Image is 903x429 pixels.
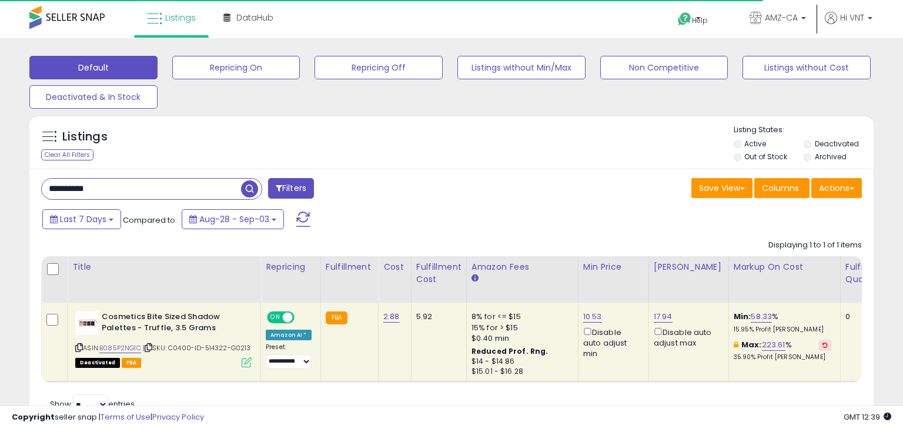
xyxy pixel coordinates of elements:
[50,398,135,410] span: Show: entries
[825,12,872,38] a: Hi VNT
[654,311,673,323] a: 17.94
[266,261,316,273] div: Repricing
[12,412,204,423] div: seller snap | |
[122,358,142,368] span: FBA
[734,125,874,136] p: Listing States:
[744,139,766,149] label: Active
[101,411,150,423] a: Terms of Use
[75,311,99,335] img: 31-jdY5GmLL._SL40_.jpg
[845,311,882,322] div: 0
[734,311,831,333] div: %
[743,56,871,79] button: Listings without Cost
[72,261,256,273] div: Title
[471,261,573,273] div: Amazon Fees
[471,357,569,367] div: $14 - $14.86
[383,261,406,273] div: Cost
[152,411,204,423] a: Privacy Policy
[600,56,728,79] button: Non Competitive
[165,12,196,24] span: Listings
[60,213,106,225] span: Last 7 Days
[266,330,312,340] div: Amazon AI *
[471,311,569,322] div: 8% for <= $15
[691,178,752,198] button: Save View
[268,178,314,199] button: Filters
[845,261,886,286] div: Fulfillable Quantity
[692,15,708,25] span: Help
[102,311,245,336] b: Cosmetics Bite Sized Shadow Palettes - Truffle, 3.5 Grams
[744,152,787,162] label: Out of Stock
[41,149,93,160] div: Clear All Filters
[751,311,772,323] a: 58.33
[668,3,731,38] a: Help
[182,209,284,229] button: Aug-28 - Sep-03
[326,311,347,324] small: FBA
[762,339,785,351] a: 223.61
[815,139,859,149] label: Deactivated
[583,311,602,323] a: 10.53
[62,129,108,145] h5: Listings
[768,240,862,251] div: Displaying 1 to 1 of 1 items
[471,367,569,377] div: $15.01 - $16.28
[29,85,158,109] button: Deactivated & In Stock
[677,12,692,26] i: Get Help
[741,339,762,350] b: Max:
[811,178,862,198] button: Actions
[123,214,177,226] span: Compared to:
[29,56,158,79] button: Default
[583,326,640,360] div: Disable auto adjust min
[734,340,831,361] div: %
[754,178,810,198] button: Columns
[471,346,549,356] b: Reduced Prof. Rng.
[12,411,55,423] strong: Copyright
[654,326,720,348] div: Disable auto adjust max
[815,152,847,162] label: Archived
[728,256,840,303] th: The percentage added to the cost of goods (COGS) that forms the calculator for Min & Max prices.
[172,56,300,79] button: Repricing On
[326,261,373,273] div: Fulfillment
[75,358,120,368] span: All listings that are unavailable for purchase on Amazon for any reason other than out-of-stock
[266,343,312,370] div: Preset:
[471,273,479,284] small: Amazon Fees.
[143,343,251,353] span: | SKU: C0400-ID-514322-G0213
[293,313,312,323] span: OFF
[383,311,400,323] a: 2.88
[583,261,644,273] div: Min Price
[99,343,141,353] a: B085P2NG1C
[199,213,269,225] span: Aug-28 - Sep-03
[236,12,273,24] span: DataHub
[268,313,283,323] span: ON
[315,56,443,79] button: Repricing Off
[734,353,831,361] p: 35.90% Profit [PERSON_NAME]
[654,261,724,273] div: [PERSON_NAME]
[765,12,798,24] span: AMZ-CA
[75,311,252,366] div: ASIN:
[42,209,121,229] button: Last 7 Days
[762,182,799,194] span: Columns
[457,56,586,79] button: Listings without Min/Max
[471,323,569,333] div: 15% for > $15
[416,261,461,286] div: Fulfillment Cost
[840,12,864,24] span: Hi VNT
[416,311,457,322] div: 5.92
[734,326,831,334] p: 15.95% Profit [PERSON_NAME]
[734,261,835,273] div: Markup on Cost
[471,333,569,344] div: $0.40 min
[734,311,751,322] b: Min:
[844,411,891,423] span: 2025-09-11 12:39 GMT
